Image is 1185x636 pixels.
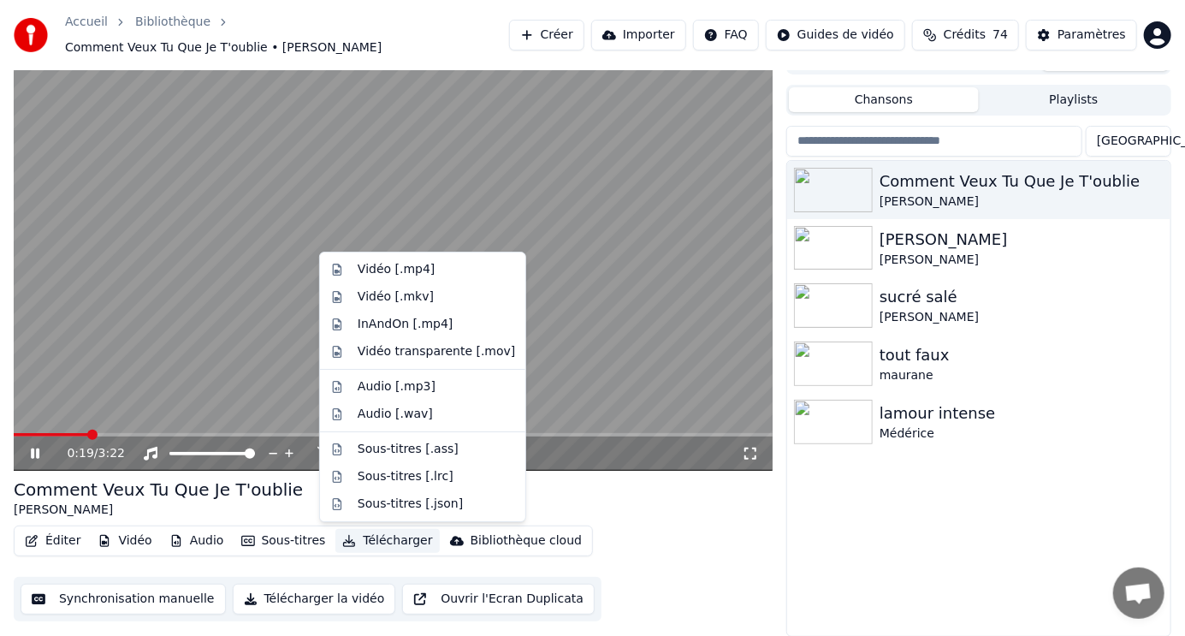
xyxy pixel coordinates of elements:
button: Audio [163,529,231,553]
button: FAQ [693,20,759,51]
div: tout faux [880,343,1164,367]
button: Sous-titres [234,529,333,553]
button: Importer [591,20,686,51]
nav: breadcrumb [65,14,509,56]
div: Audio [.mp3] [358,378,435,395]
div: sucré salé [880,285,1164,309]
div: [PERSON_NAME] [880,309,1164,326]
button: Paramètres [1026,20,1137,51]
div: Sous-titres [.lrc] [358,468,453,485]
button: Vidéo [91,529,158,553]
div: [PERSON_NAME] [14,502,303,519]
div: Bibliothèque cloud [471,532,582,550]
button: Chansons [789,87,979,112]
div: Vidéo [.mp4] [358,261,435,278]
div: Médérice [880,425,1164,443]
span: 74 [992,27,1008,44]
div: Paramètres [1058,27,1126,44]
span: Crédits [944,27,986,44]
button: Éditer [18,529,87,553]
button: Playlists [979,87,1169,112]
div: Ouvrir le chat [1113,568,1164,619]
div: Vidéo [.mkv] [358,288,434,306]
div: Vidéo transparente [.mov] [358,343,515,360]
div: [PERSON_NAME] [880,252,1164,269]
div: Comment Veux Tu Que Je T'oublie [880,169,1164,193]
a: Bibliothèque [135,14,210,31]
button: Synchronisation manuelle [21,584,226,615]
div: Comment Veux Tu Que Je T'oublie [14,478,303,502]
button: Créer [509,20,584,51]
div: InAndOn [.mp4] [358,316,453,333]
div: maurane [880,367,1164,384]
button: Ouvrir l'Ecran Duplicata [402,584,595,615]
div: lamour intense [880,401,1164,425]
span: Comment Veux Tu Que Je T'oublie • [PERSON_NAME] [65,39,382,56]
div: [PERSON_NAME] [880,193,1164,211]
a: Accueil [65,14,108,31]
div: [PERSON_NAME] [880,228,1164,252]
div: Audio [.wav] [358,406,433,423]
img: youka [14,18,48,52]
div: Sous-titres [.ass] [358,441,459,458]
button: Guides de vidéo [766,20,905,51]
div: / [67,445,108,462]
button: Crédits74 [912,20,1019,51]
span: 3:22 [98,445,125,462]
button: Télécharger la vidéo [233,584,396,615]
div: Sous-titres [.json] [358,496,463,513]
button: Télécharger [335,529,439,553]
span: 0:19 [67,445,93,462]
